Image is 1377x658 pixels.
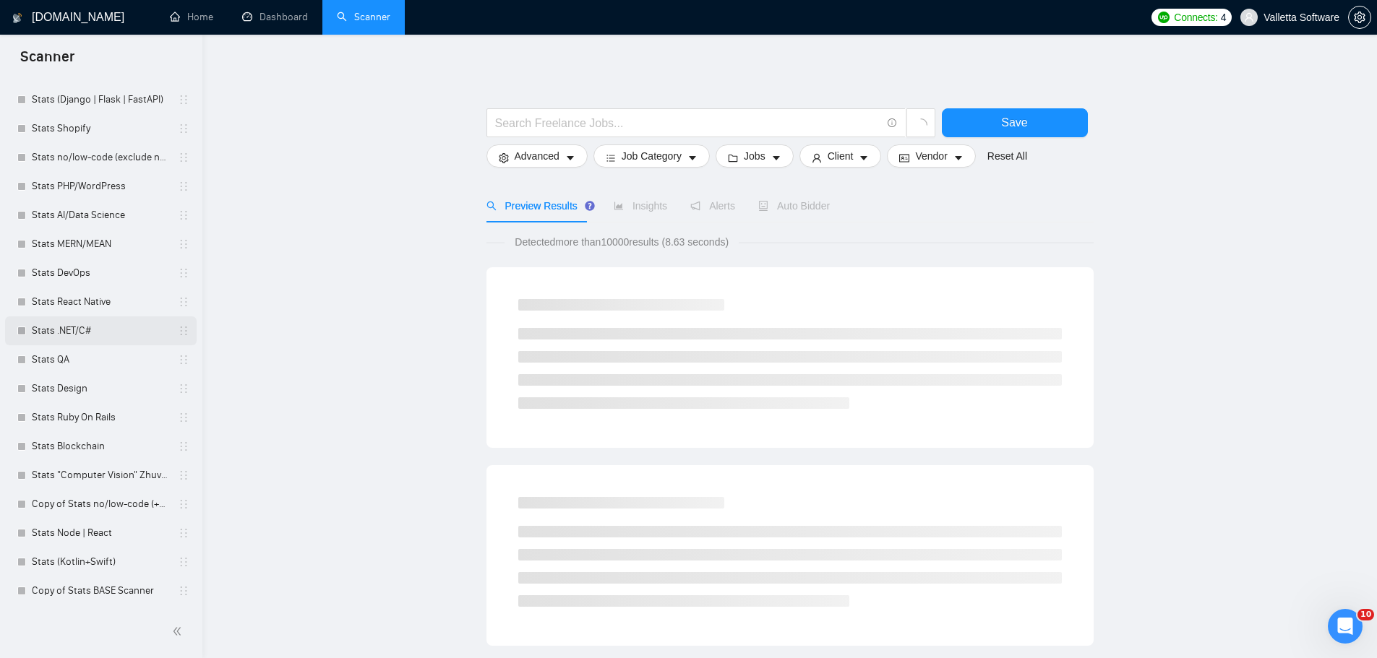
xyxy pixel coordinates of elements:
span: caret-down [953,152,964,163]
span: holder [178,498,189,510]
span: Auto Bidder [758,200,830,212]
span: holder [178,412,189,423]
a: Stats MERN/MEAN [32,230,169,259]
span: Job Category [622,148,682,164]
a: Stats Blockchain [32,432,169,461]
span: holder [178,441,189,452]
span: robot [758,201,768,211]
span: user [1244,12,1254,22]
a: homeHome [170,11,213,23]
a: Stats Design [32,374,169,403]
span: holder [178,325,189,337]
a: Stats "Computer Vision" Zhuvagin [32,461,169,490]
span: holder [178,152,189,163]
input: Search Freelance Jobs... [495,114,881,132]
a: setting [1348,12,1371,23]
span: caret-down [687,152,698,163]
button: folderJobscaret-down [716,144,794,168]
button: settingAdvancedcaret-down [486,144,588,168]
span: Connects: [1174,9,1217,25]
a: Stats (Kotlin+Swift) [32,547,169,576]
span: Insights [614,200,667,212]
span: Preview Results [486,200,591,212]
button: Save [942,108,1088,137]
span: Save [1001,113,1027,131]
span: holder [178,585,189,597]
span: search [486,201,497,211]
span: double-left [172,624,186,638]
span: idcard [899,152,909,163]
span: 10 [1357,609,1374,620]
div: Tooltip anchor [583,199,596,212]
iframe: Intercom live chat [1328,609,1363,644]
span: holder [178,383,189,394]
span: Scanner [9,46,86,77]
button: setting [1348,6,1371,29]
span: caret-down [771,152,781,163]
button: idcardVendorcaret-down [887,144,975,168]
span: holder [178,354,189,365]
span: 4 [1221,9,1227,25]
a: Stats AI/Data Science [32,201,169,230]
span: holder [178,267,189,279]
a: Stats Shopify [32,114,169,143]
span: caret-down [859,152,869,163]
span: holder [178,238,189,250]
span: notification [690,201,700,211]
a: Stats DevOps [32,259,169,287]
a: Reset All [987,148,1027,164]
span: Jobs [744,148,765,164]
span: holder [178,181,189,192]
a: Stats (Django | Flask | FastAPI) [32,85,169,114]
span: Vendor [915,148,947,164]
span: setting [499,152,509,163]
a: Stats .NET/C# [32,316,169,345]
span: Advanced [515,148,559,164]
a: Stats QA [32,345,169,374]
a: Stats no/low-code (exclude n8n) [32,143,169,172]
span: caret-down [565,152,575,163]
span: folder [728,152,738,163]
span: info-circle [888,118,897,128]
span: holder [178,296,189,308]
a: Stats Ruby On Rails [32,403,169,432]
span: holder [178,209,189,221]
span: loading [914,118,927,131]
span: user [812,152,822,163]
span: Alerts [690,200,735,212]
img: upwork-logo.png [1158,12,1170,23]
img: logo [12,7,22,30]
a: Stats React Native [32,287,169,316]
span: holder [178,556,189,568]
span: area-chart [614,201,624,211]
span: holder [178,527,189,539]
span: bars [606,152,616,163]
span: holder [178,94,189,105]
a: searchScanner [337,11,390,23]
a: Stats Node | React [32,519,169,547]
span: holder [178,469,189,481]
span: holder [178,123,189,134]
a: Copy of Stats BASE Scanner [32,576,169,605]
a: Copy of Stats no/low-code (+n8n) [32,490,169,519]
button: barsJob Categorycaret-down [593,144,710,168]
span: setting [1349,12,1370,23]
a: dashboardDashboard [242,11,308,23]
span: Client [828,148,854,164]
button: userClientcaret-down [799,144,882,168]
span: Detected more than 10000 results (8.63 seconds) [505,234,739,250]
a: Stats PHP/WordPress [32,172,169,201]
